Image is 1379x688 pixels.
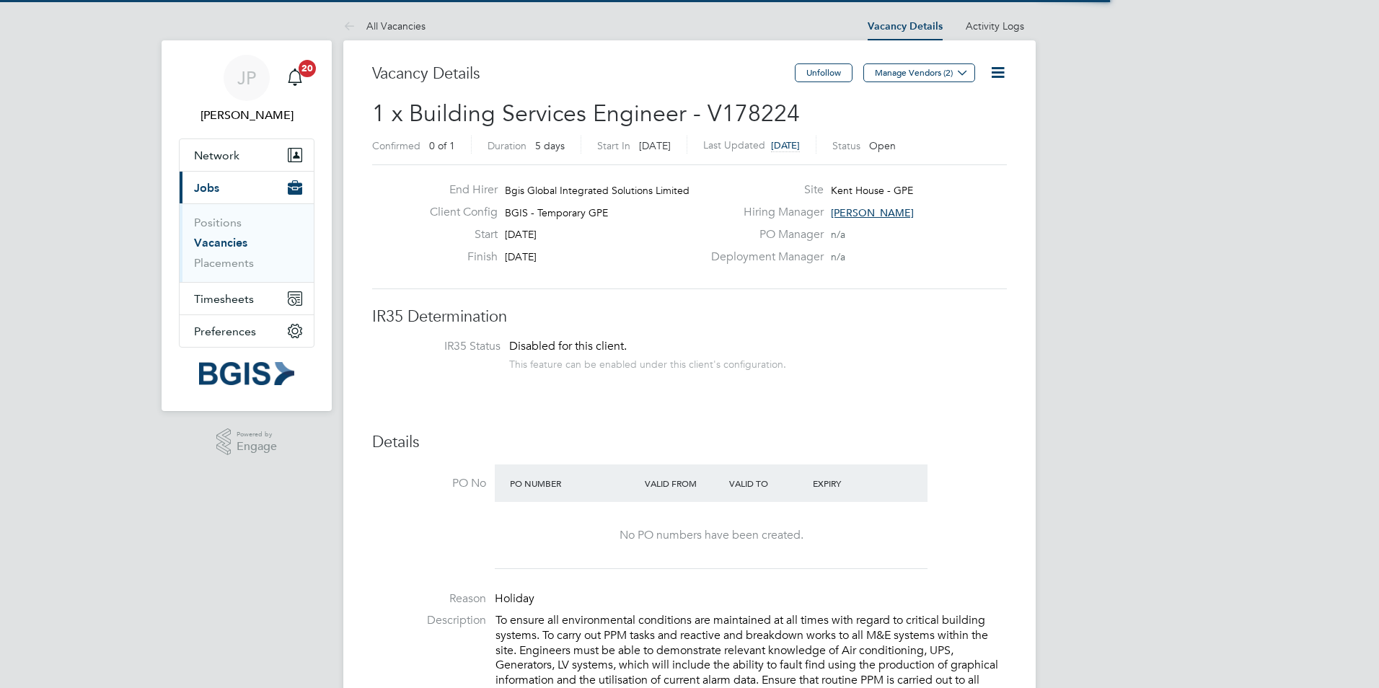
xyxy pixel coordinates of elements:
[216,428,278,456] a: Powered byEngage
[863,63,975,82] button: Manage Vendors (2)
[506,470,641,496] div: PO Number
[387,339,501,354] label: IR35 Status
[199,362,294,385] img: bgis-logo-retina.png
[966,19,1024,32] a: Activity Logs
[702,250,824,265] label: Deployment Manager
[180,283,314,314] button: Timesheets
[372,432,1007,453] h3: Details
[194,292,254,306] span: Timesheets
[194,181,219,195] span: Jobs
[505,228,537,241] span: [DATE]
[194,149,239,162] span: Network
[180,172,314,203] button: Jobs
[372,139,420,152] label: Confirmed
[831,250,845,263] span: n/a
[509,354,786,371] div: This feature can be enabled under this client's configuration.
[429,139,455,152] span: 0 of 1
[418,182,498,198] label: End Hirer
[179,55,314,124] a: JP[PERSON_NAME]
[702,182,824,198] label: Site
[180,203,314,282] div: Jobs
[281,55,309,101] a: 20
[702,205,824,220] label: Hiring Manager
[726,470,810,496] div: Valid To
[194,325,256,338] span: Preferences
[509,339,627,353] span: Disabled for this client.
[179,107,314,124] span: Jasmin Padmore
[831,206,914,219] span: [PERSON_NAME]
[418,227,498,242] label: Start
[372,476,486,491] label: PO No
[372,591,486,607] label: Reason
[180,139,314,171] button: Network
[639,139,671,152] span: [DATE]
[343,19,426,32] a: All Vacancies
[418,250,498,265] label: Finish
[418,205,498,220] label: Client Config
[179,362,314,385] a: Go to home page
[162,40,332,411] nav: Main navigation
[372,613,486,628] label: Description
[831,184,913,197] span: Kent House - GPE
[495,591,534,606] span: Holiday
[194,216,242,229] a: Positions
[372,100,800,128] span: 1 x Building Services Engineer - V178224
[597,139,630,152] label: Start In
[237,441,277,453] span: Engage
[180,315,314,347] button: Preferences
[194,236,247,250] a: Vacancies
[832,139,860,152] label: Status
[505,184,689,197] span: Bgis Global Integrated Solutions Limited
[299,60,316,77] span: 20
[535,139,565,152] span: 5 days
[372,306,1007,327] h3: IR35 Determination
[237,428,277,441] span: Powered by
[795,63,852,82] button: Unfollow
[868,20,943,32] a: Vacancy Details
[237,69,256,87] span: JP
[488,139,527,152] label: Duration
[509,528,913,543] div: No PO numbers have been created.
[505,206,608,219] span: BGIS - Temporary GPE
[831,228,845,241] span: n/a
[505,250,537,263] span: [DATE]
[702,227,824,242] label: PO Manager
[194,256,254,270] a: Placements
[703,138,765,151] label: Last Updated
[641,470,726,496] div: Valid From
[771,139,800,151] span: [DATE]
[809,470,894,496] div: Expiry
[372,63,795,84] h3: Vacancy Details
[869,139,896,152] span: Open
